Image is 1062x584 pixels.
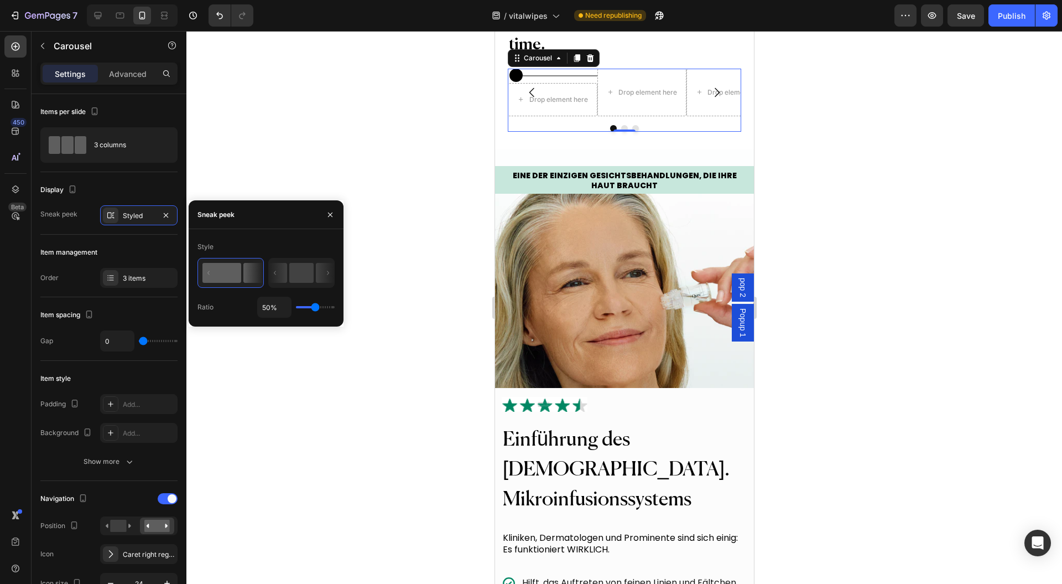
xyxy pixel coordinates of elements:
[40,105,101,120] div: Items per slide
[509,10,548,22] span: vitalwipes
[40,549,54,559] div: Icon
[206,46,237,77] button: Carousel Next Arrow
[109,68,147,80] p: Advanced
[495,31,754,584] iframe: Design area
[504,10,507,22] span: /
[40,374,71,384] div: Item style
[40,397,81,412] div: Padding
[72,9,77,22] p: 7
[40,308,96,323] div: Item spacing
[40,209,77,219] div: Sneak peek
[197,210,235,220] div: Sneak peek
[8,203,27,211] div: Beta
[7,366,92,381] img: Alt image
[40,426,94,441] div: Background
[18,139,242,160] strong: EINE DER EINZIGEN GESICHTSBEHANDLUNGEN, DIE IHRE HAUT BRAUCHT
[27,22,59,32] div: Carousel
[22,46,53,77] button: Carousel Back Arrow
[585,11,642,20] span: Need republishing
[137,94,144,101] button: Dot
[7,393,252,485] h2: Einführung des [DEMOGRAPHIC_DATA]. Mikroinfusionssystems
[55,68,86,80] p: Settings
[101,331,134,351] input: Auto
[8,500,243,525] span: Kliniken, Dermatologen und Prominente sind sich einig: Es funktioniert WIRKLICH.
[197,302,214,312] div: Ratio
[123,428,175,438] div: Add...
[40,492,90,507] div: Navigation
[4,4,82,27] button: 7
[27,545,241,574] span: Hilft, das Auftreten von feinen Linien und Fältchen zu reduzieren
[40,519,81,534] div: Position
[1024,530,1051,556] div: Open Intercom Messenger
[34,64,93,73] div: Drop element here
[11,118,27,127] div: 450
[197,242,214,252] div: Style
[957,11,975,20] span: Save
[948,4,984,27] button: Save
[123,211,155,221] div: Styled
[84,456,135,467] div: Show more
[209,4,253,27] div: Undo/Redo
[40,273,59,283] div: Order
[126,94,133,101] button: Dot
[988,4,1035,27] button: Publish
[40,183,79,198] div: Display
[212,57,271,66] div: Drop element here
[94,132,162,158] div: 3 columns
[123,400,175,410] div: Add...
[40,336,53,346] div: Gap
[115,94,122,101] button: Dot
[258,297,291,317] input: Auto
[40,247,97,257] div: Item management
[123,57,182,66] div: Drop element here
[998,10,1025,22] div: Publish
[123,273,175,283] div: 3 items
[54,39,148,53] p: Carousel
[123,550,175,560] div: Caret right regular
[40,452,178,472] button: Show more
